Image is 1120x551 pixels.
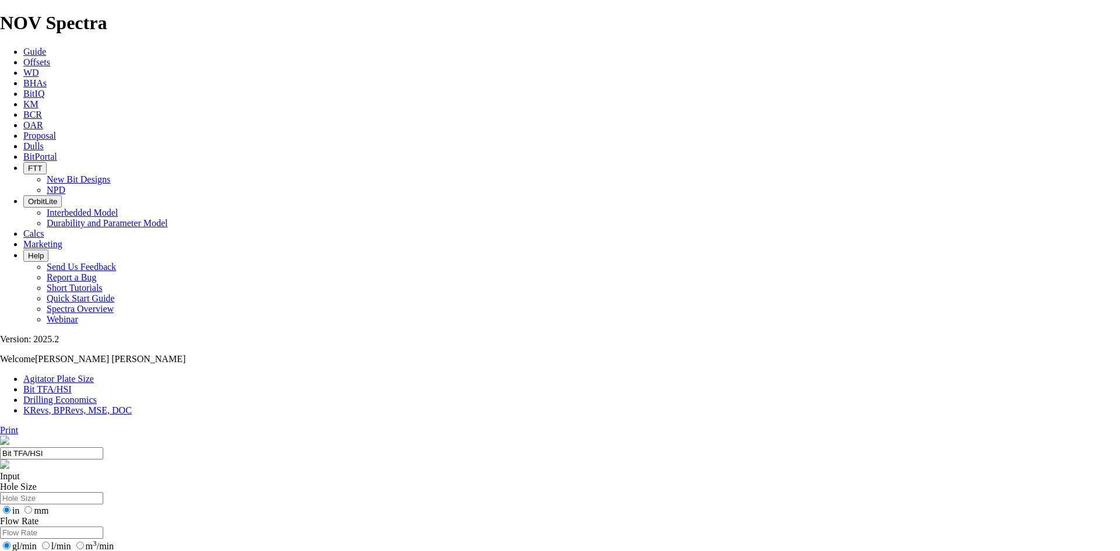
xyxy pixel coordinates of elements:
a: BitPortal [23,152,57,162]
a: Spectra Overview [47,304,114,314]
label: m /min [73,541,114,551]
button: OrbitLite [23,195,62,208]
input: mm [24,506,32,514]
a: KM [23,99,38,109]
a: Report a Bug [47,272,96,282]
sup: 3 [93,539,97,548]
input: l/min [42,542,50,549]
a: Interbedded Model [47,208,118,217]
a: Short Tutorials [47,283,103,293]
button: Help [23,250,48,262]
button: FTT [23,162,47,174]
label: mm [22,506,48,515]
a: BitIQ [23,89,44,99]
a: New Bit Designs [47,174,110,184]
label: l/min [39,541,71,551]
a: Proposal [23,131,56,141]
a: Marketing [23,239,62,249]
a: Webinar [47,314,78,324]
input: gl/min [3,542,10,549]
a: Durability and Parameter Model [47,218,168,228]
span: Help [28,251,44,260]
a: Bit TFA/HSI [23,384,72,394]
a: WD [23,68,39,78]
a: Send Us Feedback [47,262,116,272]
a: NPD [47,185,65,195]
a: Offsets [23,57,50,67]
a: BHAs [23,78,47,88]
a: Calcs [23,229,44,238]
a: Quick Start Guide [47,293,114,303]
a: Dulls [23,141,44,151]
a: KRevs, BPRevs, MSE, DOC [23,405,132,415]
span: [PERSON_NAME] [PERSON_NAME] [35,354,185,364]
a: BCR [23,110,42,120]
input: in [3,506,10,514]
a: Agitator Plate Size [23,374,94,384]
a: OAR [23,120,43,130]
span: OrbitLite [28,197,57,206]
a: Drilling Economics [23,395,97,405]
a: Guide [23,47,46,57]
span: FTT [28,164,42,173]
input: m3/min [76,542,84,549]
